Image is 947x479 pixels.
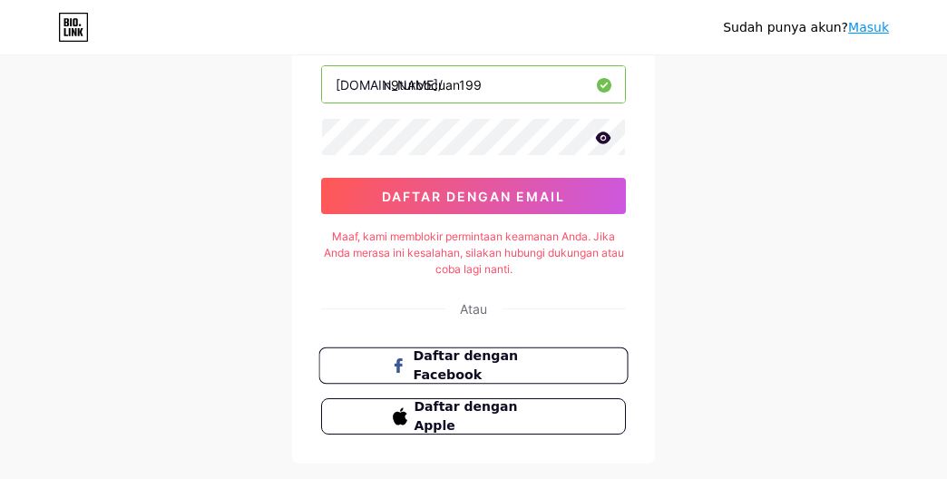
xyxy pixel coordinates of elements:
[415,399,518,433] font: Daftar dengan Apple
[336,77,443,93] font: [DOMAIN_NAME]/
[321,398,626,435] button: Daftar dengan Apple
[414,348,519,383] font: Daftar dengan Facebook
[848,20,889,34] a: Masuk
[322,66,625,103] input: nama belakang
[321,178,626,214] button: daftar dengan email
[382,189,565,204] font: daftar dengan email
[723,20,848,34] font: Sudah punya akun?
[318,347,628,385] button: Daftar dengan Facebook
[321,347,626,384] a: Daftar dengan Facebook
[460,301,487,317] font: Atau
[324,230,624,276] font: Maaf, kami memblokir permintaan keamanan Anda. Jika Anda merasa ini kesalahan, silakan hubungi du...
